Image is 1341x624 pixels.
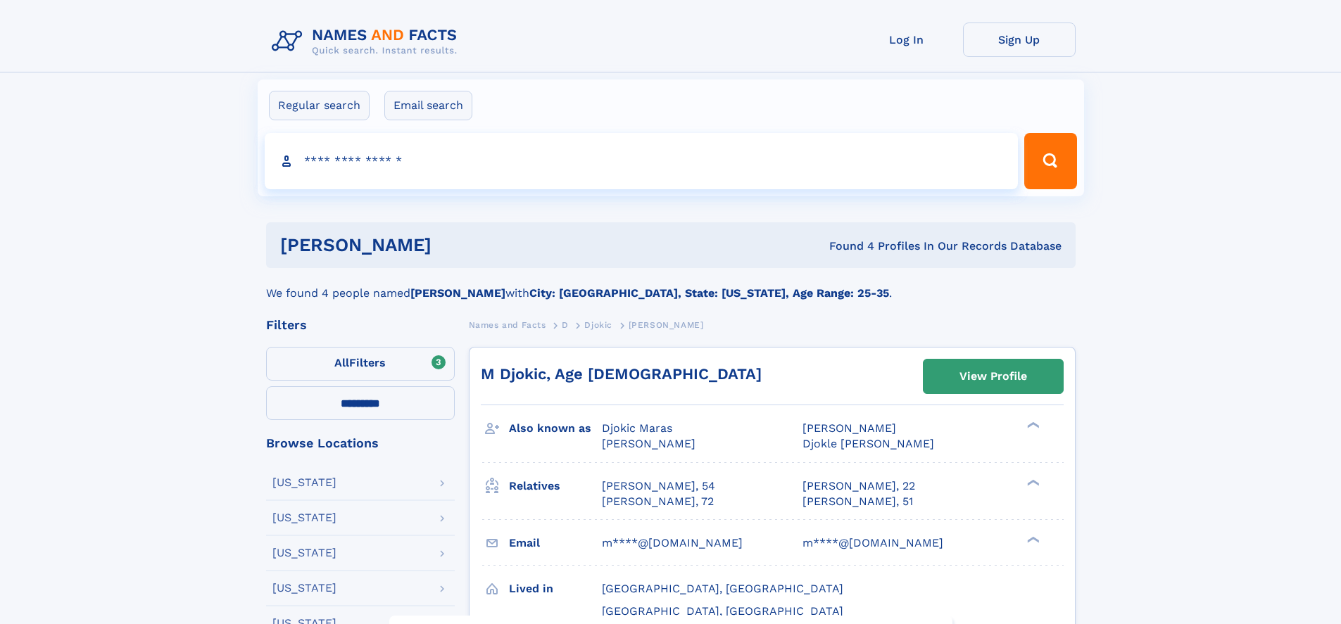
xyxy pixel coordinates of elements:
[850,23,963,57] a: Log In
[602,478,715,494] a: [PERSON_NAME], 54
[602,604,843,618] span: [GEOGRAPHIC_DATA], [GEOGRAPHIC_DATA]
[1024,478,1040,487] div: ❯
[272,512,336,523] div: [US_STATE]
[265,133,1019,189] input: search input
[384,91,472,120] label: Email search
[469,316,546,333] a: Names and Facts
[802,494,913,509] a: [PERSON_NAME], 51
[266,347,455,381] label: Filters
[529,286,889,300] b: City: [GEOGRAPHIC_DATA], State: [US_STATE], Age Range: 25-35
[1024,421,1040,430] div: ❯
[266,319,455,331] div: Filters
[509,474,602,498] h3: Relatives
[630,238,1062,254] div: Found 4 Profiles In Our Records Database
[602,437,695,450] span: [PERSON_NAME]
[959,360,1027,393] div: View Profile
[1024,133,1076,189] button: Search Button
[1024,535,1040,544] div: ❯
[272,582,336,594] div: [US_STATE]
[802,478,915,494] a: [PERSON_NAME], 22
[924,359,1063,393] a: View Profile
[266,23,469,61] img: Logo Names and Facts
[509,416,602,440] h3: Also known as
[509,577,602,601] h3: Lived in
[481,365,762,383] a: M Djokic, Age [DEMOGRAPHIC_DATA]
[509,531,602,555] h3: Email
[266,437,455,450] div: Browse Locations
[584,320,612,330] span: Djokic
[602,494,714,509] a: [PERSON_NAME], 72
[802,437,934,450] span: Djokle [PERSON_NAME]
[802,421,896,435] span: [PERSON_NAME]
[562,320,569,330] span: D
[562,316,569,333] a: D
[602,421,672,435] span: Djokic Maras
[269,91,370,120] label: Regular search
[963,23,1076,57] a: Sign Up
[280,236,631,254] h1: [PERSON_NAME]
[410,286,505,300] b: [PERSON_NAME]
[272,547,336,559] div: [US_STATE]
[272,477,336,488] div: [US_STATE]
[334,356,349,369] span: All
[266,268,1076,302] div: We found 4 people named with .
[629,320,704,330] span: [PERSON_NAME]
[584,316,612,333] a: Djokic
[602,582,843,595] span: [GEOGRAPHIC_DATA], [GEOGRAPHIC_DATA]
